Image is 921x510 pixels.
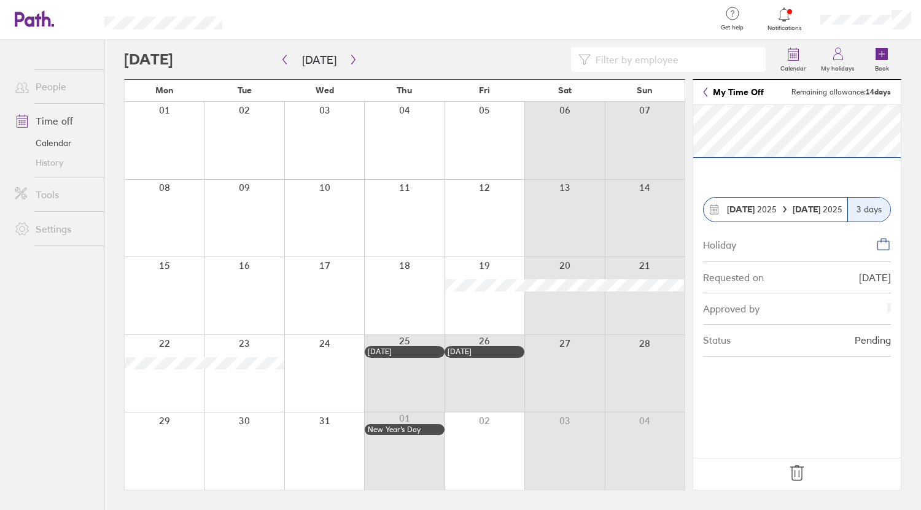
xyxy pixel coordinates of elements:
[855,334,891,346] div: Pending
[773,40,814,79] a: Calendar
[764,25,804,32] span: Notifications
[859,272,891,283] div: [DATE]
[397,85,412,95] span: Thu
[368,425,441,434] div: New Year’s Day
[791,88,891,96] span: Remaining allowance:
[5,153,104,172] a: History
[368,347,441,356] div: [DATE]
[793,204,842,214] span: 2025
[866,87,891,96] strong: 14 days
[868,61,896,72] label: Book
[5,182,104,207] a: Tools
[5,133,104,153] a: Calendar
[862,40,901,79] a: Book
[558,85,572,95] span: Sat
[238,85,252,95] span: Tue
[703,272,764,283] div: Requested on
[793,204,823,215] strong: [DATE]
[316,85,334,95] span: Wed
[155,85,174,95] span: Mon
[479,85,490,95] span: Fri
[703,237,736,250] div: Holiday
[292,50,346,70] button: [DATE]
[5,217,104,241] a: Settings
[847,198,890,222] div: 3 days
[814,40,862,79] a: My holidays
[764,6,804,32] a: Notifications
[727,204,777,214] span: 2025
[727,204,755,215] strong: [DATE]
[703,303,760,314] div: Approved by
[448,347,521,356] div: [DATE]
[591,48,758,71] input: Filter by employee
[712,24,752,31] span: Get help
[5,74,104,99] a: People
[5,109,104,133] a: Time off
[637,85,653,95] span: Sun
[703,334,731,346] div: Status
[814,61,862,72] label: My holidays
[773,61,814,72] label: Calendar
[703,87,764,97] a: My Time Off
